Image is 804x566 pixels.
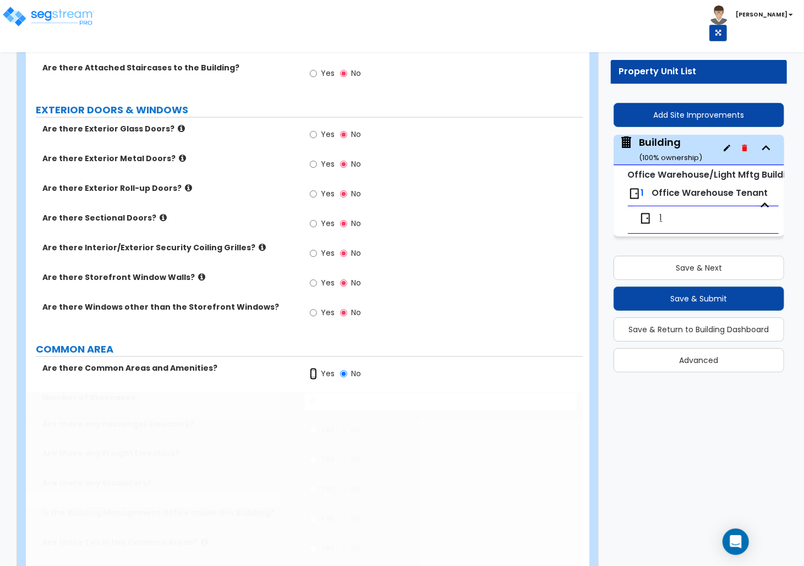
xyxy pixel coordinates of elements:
[42,508,296,519] label: Is the Building Management Office inside this Building?
[321,543,335,554] span: Yes
[321,424,335,435] span: Yes
[310,248,317,260] input: Yes
[614,103,784,127] button: Add Site Improvements
[628,168,797,181] small: Office Warehouse/Light Mftg Building
[42,62,296,73] label: Are there Attached Staircases to the Building?
[614,348,784,372] button: Advanced
[321,513,335,524] span: Yes
[340,368,347,380] input: No
[351,188,361,199] span: No
[321,158,335,169] span: Yes
[310,68,317,80] input: Yes
[736,10,787,19] b: [PERSON_NAME]
[2,6,95,28] img: logo_pro_r.png
[351,68,361,79] span: No
[628,187,641,200] img: door.png
[310,368,317,380] input: Yes
[321,368,335,379] span: Yes
[340,129,347,141] input: No
[42,537,296,548] label: Are there TVs in the Common Areas?
[321,129,335,140] span: Yes
[178,124,185,133] i: click for more info!
[42,212,296,223] label: Are there Sectional Doors?
[639,212,652,225] img: door.png
[340,483,347,496] input: No
[259,243,266,251] i: click for more info!
[310,218,317,230] input: Yes
[42,478,296,489] label: Are there any Escalators?
[310,129,317,141] input: Yes
[310,454,317,466] input: Yes
[351,307,361,318] span: No
[340,218,347,230] input: No
[42,392,296,403] label: Number of Staircases:
[340,248,347,260] input: No
[709,6,729,25] img: avatar.png
[351,483,361,494] span: No
[351,513,361,524] span: No
[351,277,361,288] span: No
[351,454,361,465] span: No
[639,135,702,163] div: Building
[42,301,296,312] label: Are there Windows other than the Storefront Windows?
[321,218,335,229] span: Yes
[614,287,784,311] button: Save & Submit
[340,158,347,171] input: No
[321,454,335,465] span: Yes
[321,307,335,318] span: Yes
[42,183,296,194] label: Are there Exterior Roll-up Doors?
[340,188,347,200] input: No
[36,103,583,117] label: EXTERIOR DOORS & WINDOWS
[42,123,296,134] label: Are there Exterior Glass Doors?
[639,152,702,163] small: ( 100 % ownership)
[310,513,317,525] input: Yes
[310,543,317,555] input: Yes
[198,273,205,281] i: click for more info!
[310,483,317,496] input: Yes
[340,277,347,289] input: No
[321,483,335,494] span: Yes
[614,256,784,280] button: Save & Next
[42,242,296,253] label: Are there Interior/Exterior Security Coiling Grilles?
[36,342,583,356] label: COMMON AREA
[660,212,663,224] span: 1
[614,317,784,342] button: Save & Return to Building Dashboard
[179,154,186,162] i: click for more info!
[351,158,361,169] span: No
[310,188,317,200] input: Yes
[619,135,702,163] span: Building
[42,419,296,430] label: Are there any Passenger Elevators?
[310,158,317,171] input: Yes
[160,213,167,222] i: click for more info!
[351,129,361,140] span: No
[321,68,335,79] span: Yes
[42,362,296,373] label: Are there Common Areas and Amenities?
[351,218,361,229] span: No
[340,454,347,466] input: No
[201,538,208,547] i: click for more info!
[351,248,361,259] span: No
[340,68,347,80] input: No
[340,543,347,555] input: No
[321,277,335,288] span: Yes
[619,135,633,150] img: building.svg
[42,448,296,459] label: Are there any Freight Elevators?
[641,186,644,199] span: 1
[723,529,749,555] div: Open Intercom Messenger
[321,188,335,199] span: Yes
[310,277,317,289] input: Yes
[619,65,779,78] div: Property Unit List
[652,186,768,199] span: Office Warehouse Tenant
[42,153,296,164] label: Are there Exterior Metal Doors?
[340,307,347,319] input: No
[340,424,347,436] input: No
[310,424,317,436] input: Yes
[351,424,361,435] span: No
[321,248,335,259] span: Yes
[185,184,192,192] i: click for more info!
[42,272,296,283] label: Are there Storefront Window Walls?
[310,307,317,319] input: Yes
[340,513,347,525] input: No
[351,368,361,379] span: No
[351,543,361,554] span: No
